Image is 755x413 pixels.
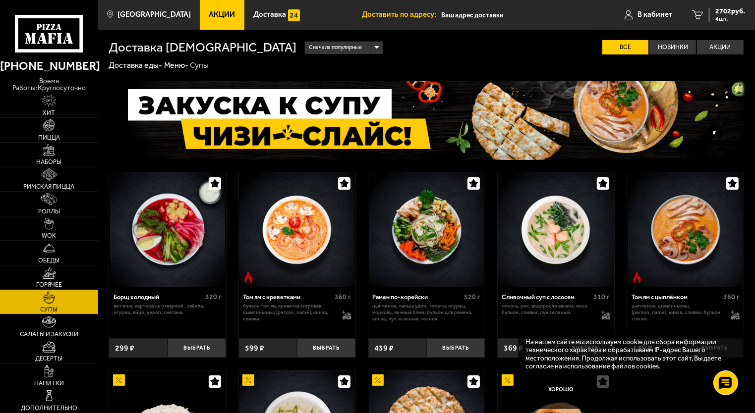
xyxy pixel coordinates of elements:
p: На нашем сайте мы используем cookie для сбора информации технического характера и обрабатываем IP... [526,338,731,370]
span: В кабинет [638,11,672,18]
img: Акционный [242,374,254,386]
span: 520 г [464,293,480,301]
a: Рамен по-корейски [368,172,485,287]
button: Выбрать [168,338,226,358]
a: Доставка еды- [109,60,162,70]
img: Акционный [502,374,514,386]
span: Обеды [38,258,59,264]
a: Острое блюдоТом ям с креветками [239,172,355,287]
img: Острое блюдо [242,271,254,283]
label: Акции [697,40,744,54]
img: Сливочный суп с лососем [498,172,613,287]
a: Сливочный суп с лососем [498,172,614,287]
div: Рамен по-корейски [372,293,462,301]
img: Том ям с цыплёнком [628,172,743,287]
p: лосось, рис, водоросли вакамэ, мисо бульон, сливки, лук зеленый. [502,303,593,315]
label: Все [602,40,649,54]
span: Салаты и закуски [20,331,78,338]
span: Наборы [36,159,61,165]
span: Пицца [38,135,60,141]
span: Доставить по адресу: [362,11,441,18]
p: цыпленок, шампиньоны, [PERSON_NAME], кинза, сливки, бульон том ям. [632,303,723,322]
span: 310 г [594,293,610,301]
img: Рамен по-корейски [369,172,484,287]
span: Роллы [38,208,60,215]
span: Акции [209,11,235,18]
img: Том ям с креветками [239,172,354,287]
span: 299 ₽ [115,344,134,352]
p: цыпленок, лапша удон, томаты, огурец, морковь, яичный блин, бульон для рамена, кинза, лук зеленый... [372,303,480,322]
span: 599 ₽ [245,344,264,352]
img: Борщ холодный [110,172,225,287]
span: Римская пицца [23,184,74,190]
button: Выбрать [297,338,355,358]
a: Борщ холодный [109,172,226,287]
div: Супы [190,60,209,71]
span: Доставка [253,11,286,18]
p: ветчина, картофель отварной , свёкла, огурец, яйцо, укроп, сметана. [114,303,222,315]
img: 15daf4d41897b9f0e9f617042186c801.svg [288,9,300,21]
span: 2702 руб. [715,8,745,15]
a: Меню- [164,60,188,70]
img: Акционный [372,374,384,386]
img: Акционный [113,374,125,386]
span: Супы [40,307,58,313]
span: 320 г [205,293,222,301]
h1: Доставка [DEMOGRAPHIC_DATA] [109,41,296,53]
input: Ваш адрес доставки [441,6,592,24]
label: Новинки [649,40,696,54]
button: Хорошо [526,378,597,402]
button: Выбрать [426,338,485,358]
span: 369 ₽ [504,344,523,352]
div: Борщ холодный [114,293,203,301]
span: 360 г [723,293,740,301]
span: Сначала популярные [309,40,362,55]
img: Острое блюдо [631,271,643,283]
span: Напитки [34,380,64,387]
div: Сливочный суп с лососем [502,293,591,301]
span: Хит [43,110,55,116]
span: Десерты [35,356,62,362]
span: 439 ₽ [374,344,394,352]
p: бульон том ям, креветка тигровая, шампиньоны, [PERSON_NAME], кинза, сливки. [243,303,334,322]
a: Острое блюдоТом ям с цыплёнком [627,172,744,287]
span: Дополнительно [21,405,77,412]
span: Горячее [36,282,62,288]
span: [GEOGRAPHIC_DATA] [117,11,191,18]
span: 4 шт. [715,16,745,22]
div: Том ям с цыплёнком [632,293,721,301]
div: Том ям с креветками [243,293,332,301]
span: WOK [42,233,56,239]
span: 360 г [335,293,351,301]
